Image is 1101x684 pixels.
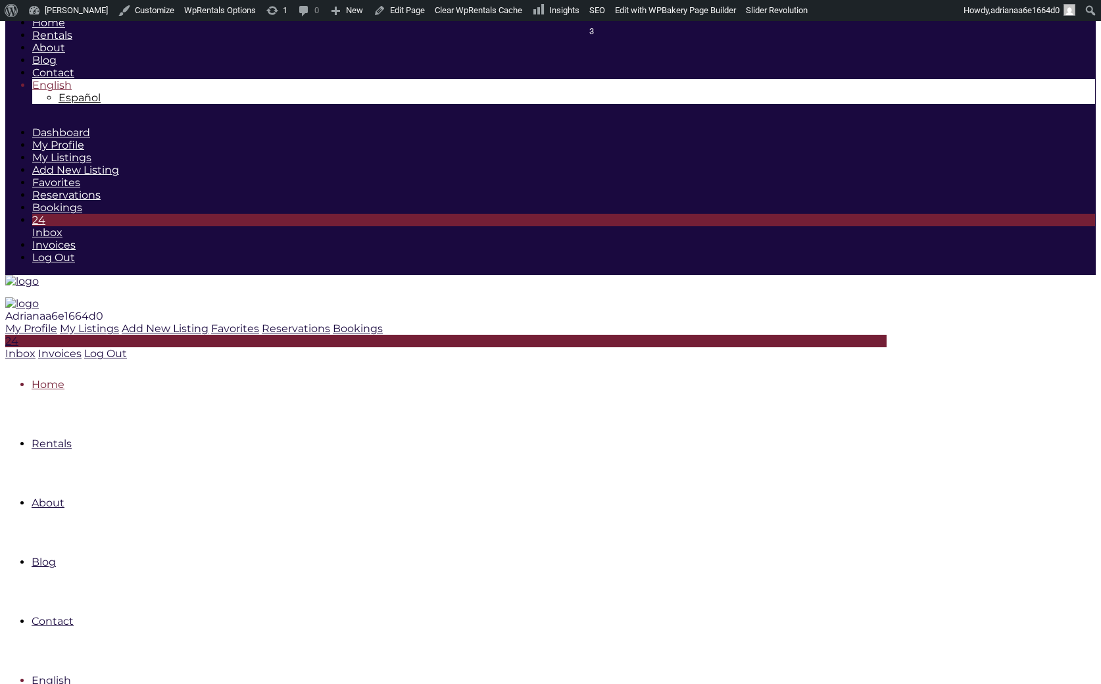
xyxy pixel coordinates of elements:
[32,151,91,164] a: My Listings
[991,5,1060,15] span: adrianaa6e1664d0
[262,322,330,335] a: Reservations
[32,41,65,54] a: About
[32,126,90,139] a: Dashboard
[59,91,101,104] span: Español
[32,54,57,66] a: Blog
[32,139,84,151] a: My Profile
[59,91,101,104] a: Switch to Español
[32,214,1095,226] div: 24
[122,322,208,335] a: Add New Listing
[32,214,1095,239] a: 24Inbox
[5,297,39,310] img: logo
[32,79,72,91] span: English
[32,164,119,176] a: Add New Listing
[32,437,72,450] a: Rentals
[589,5,605,15] span: SEO
[32,239,76,251] a: Invoices
[746,5,808,15] span: Slider Revolution
[5,275,39,287] img: logo
[32,251,75,264] a: Log Out
[5,322,57,335] a: My Profile
[32,556,56,568] a: Blog
[32,189,101,201] a: Reservations
[32,66,74,79] a: Contact
[5,335,887,347] div: 24
[32,615,74,627] a: Contact
[589,21,605,42] div: 3
[32,201,82,214] a: Bookings
[211,322,259,335] a: Favorites
[32,497,64,509] a: About
[84,347,127,360] a: Log Out
[32,79,72,91] a: Switch to English
[32,378,64,391] a: Home
[5,335,887,360] a: 24 Inbox
[60,322,119,335] a: My Listings
[5,310,103,322] span: Adrianaa6e1664d0
[333,322,383,335] a: Bookings
[38,347,82,360] a: Invoices
[32,16,65,29] a: Home
[32,176,80,189] a: Favorites
[32,29,72,41] a: Rentals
